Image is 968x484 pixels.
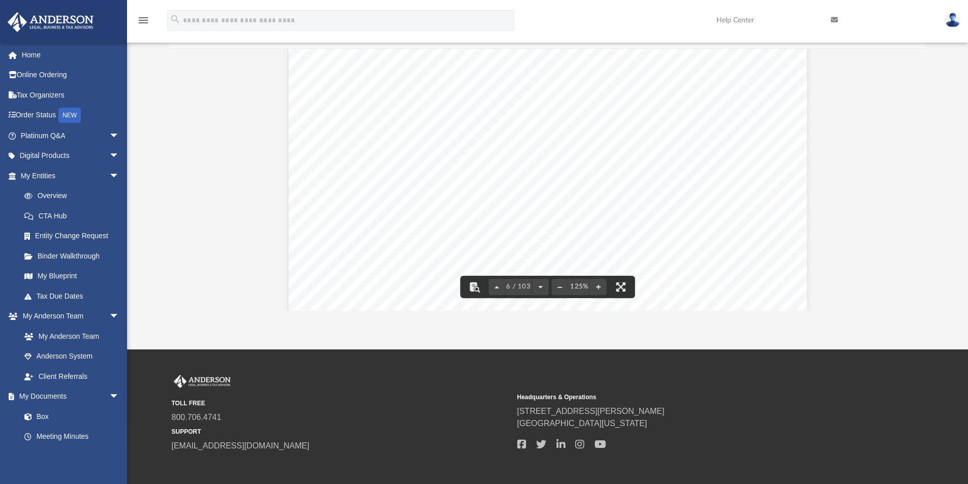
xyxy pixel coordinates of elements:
[14,206,135,226] a: CTA Hub
[7,125,135,146] a: Platinum Q&Aarrow_drop_down
[5,12,97,32] img: Anderson Advisors Platinum Portal
[452,247,693,256] span: and every business needs a bank account to properly operate.
[14,406,124,427] a: Box
[517,419,647,428] a: [GEOGRAPHIC_DATA][US_STATE]
[137,19,149,26] a: menu
[109,166,130,186] span: arrow_drop_down
[517,393,856,402] small: Headquarters & Operations
[467,140,540,160] span: Licenses
[14,427,130,447] a: Meeting Minutes
[7,45,135,65] a: Home
[710,72,741,81] span: sign the
[556,82,558,91] span: .
[137,14,149,26] i: menu
[7,85,135,105] a: Tax Organizers
[58,108,81,123] div: NEW
[354,247,448,256] span: Your LLC is a business
[610,276,632,298] button: Enter fullscreen
[14,326,124,346] a: My Anderson Team
[463,276,485,298] button: Toggle findbar
[169,49,926,311] div: File preview
[945,13,960,27] img: User Pic
[172,427,510,436] small: SUPPORT
[14,366,130,386] a: Client Referrals
[354,212,427,233] span: STEP 5:
[354,257,592,267] span: completed LLC portfolio to your local bank to open an account.
[505,283,533,290] span: 6 / 103
[467,37,672,57] span: Certificates and Ledger
[7,306,130,327] a: My Anderson Teamarrow_drop_down
[7,386,130,407] a: My Documentsarrow_drop_down
[568,283,590,290] div: Current zoom level
[109,146,130,167] span: arrow_drop_down
[14,446,124,467] a: Forms Library
[533,276,549,298] button: Next page
[354,72,707,81] span: We have completed your Membership Certificates and Ledger for you but you will need to
[590,276,607,298] button: Zoom in
[7,166,135,186] a: My Entitiesarrow_drop_down
[14,286,135,306] a: Tax Due Dates
[7,65,135,85] a: Online Ordering
[109,386,130,407] span: arrow_drop_down
[488,276,505,298] button: Previous page
[7,105,135,126] a: Order StatusNEW
[701,247,740,256] span: Take your
[14,266,130,286] a: My Blueprint
[109,306,130,327] span: arrow_drop_down
[169,49,926,311] div: Document Viewer
[172,399,510,408] small: TOLL FREE
[467,117,736,137] span: Obtain any Necessary Business
[14,246,135,266] a: Binder Walkthrough
[14,226,135,246] a: Entity Change Request
[517,407,665,415] a: [STREET_ADDRESS][PERSON_NAME]
[109,125,130,146] span: arrow_drop_down
[552,276,568,298] button: Zoom out
[7,146,135,166] a: Digital Productsarrow_drop_down
[172,375,233,388] img: Anderson Advisors Platinum Portal
[354,82,556,91] span: Membership Certificates and check them for accuracy
[467,212,658,233] span: Open a Bank Account
[14,186,135,206] a: Overview
[354,175,740,184] span: Check with the county/city where your business is located to see if you must obtain any business ...
[172,441,309,450] a: [EMAIL_ADDRESS][DOMAIN_NAME]
[170,14,181,25] i: search
[505,276,533,298] button: 6 / 103
[14,346,130,367] a: Anderson System
[354,117,427,137] span: STEP 4:
[172,413,222,422] a: 800.706.4741
[169,22,926,311] div: Preview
